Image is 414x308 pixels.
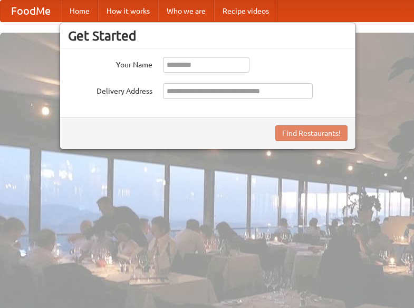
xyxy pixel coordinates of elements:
[275,125,348,141] button: Find Restaurants!
[98,1,158,22] a: How it works
[68,28,348,44] h3: Get Started
[1,1,61,22] a: FoodMe
[61,1,98,22] a: Home
[214,1,277,22] a: Recipe videos
[68,83,152,96] label: Delivery Address
[158,1,214,22] a: Who we are
[68,57,152,70] label: Your Name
